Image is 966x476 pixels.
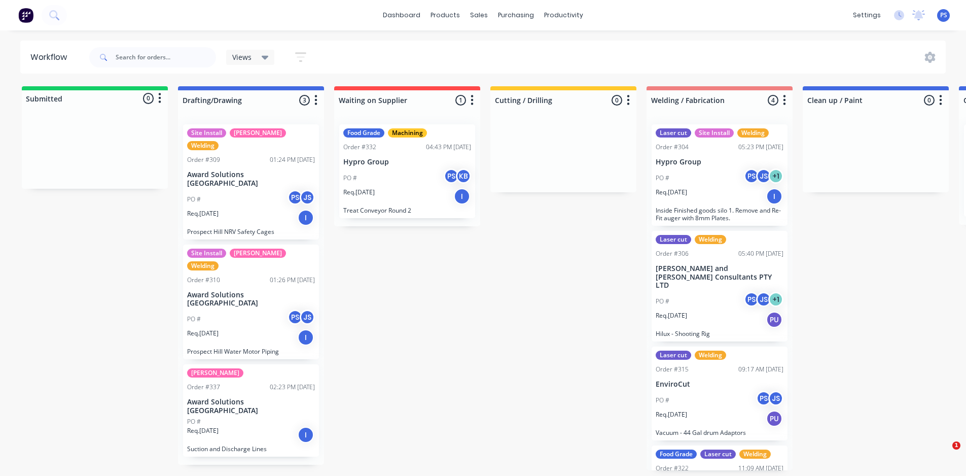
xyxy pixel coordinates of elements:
input: Search for orders... [116,47,216,67]
div: Order #337 [187,383,220,392]
div: 04:43 PM [DATE] [426,143,471,152]
div: Machining [388,128,427,138]
div: Food GradeMachiningOrder #33204:43 PM [DATE]Hypro GroupPO #PSKBReq.[DATE]ITreat Conveyor Round 2 [339,124,475,218]
p: Req. [DATE] [187,329,219,338]
div: Order #310 [187,276,220,285]
div: PS [744,292,759,307]
div: products [425,8,465,23]
div: Order #322 [656,464,689,473]
div: I [766,188,782,205]
div: Site Install [187,249,226,258]
div: PS [288,310,303,325]
div: PS [744,168,759,184]
p: Req. [DATE] [343,188,375,197]
p: EnviroCut [656,380,783,389]
p: Req. [DATE] [656,410,687,419]
p: PO # [187,195,201,204]
div: Order #309 [187,155,220,164]
p: Hilux - Shooting Rig [656,330,783,337]
p: PO # [656,297,669,306]
div: JS [300,310,315,325]
div: Laser cut [700,450,736,459]
div: Workflow [30,51,72,63]
div: Laser cut [656,351,691,360]
div: I [454,188,470,205]
div: Site Install[PERSON_NAME]WeldingOrder #30901:24 PM [DATE]Award Solutions [GEOGRAPHIC_DATA]PO #PSJ... [183,124,319,240]
p: PO # [187,315,201,324]
p: PO # [656,174,669,183]
div: [PERSON_NAME] [187,368,243,378]
p: Req. [DATE] [187,209,219,218]
div: JS [300,190,315,205]
div: settings [848,8,886,23]
p: Hypro Group [343,158,471,166]
div: 01:26 PM [DATE] [270,276,315,285]
div: KB [456,168,471,184]
div: PU [766,312,782,328]
p: Prospect Hill NRV Safety Cages [187,228,315,235]
iframe: Intercom live chat [932,441,956,466]
div: Food Grade [656,450,697,459]
div: [PERSON_NAME]Order #33702:23 PM [DATE]Award Solutions [GEOGRAPHIC_DATA]PO #Req.[DATE]ISuction and... [183,364,319,457]
div: Welding [695,235,726,244]
div: Laser cut [656,235,691,244]
div: Order #306 [656,249,689,258]
div: Laser cut [656,128,691,138]
div: productivity [539,8,588,23]
div: Welding [187,261,219,270]
p: PO # [656,396,669,405]
div: 05:23 PM [DATE] [738,143,783,152]
div: PU [766,411,782,427]
div: Welding [737,128,769,138]
div: + 1 [768,168,783,184]
div: 11:09 AM [DATE] [738,464,783,473]
p: Vacuum - 44 Gal drum Adaptors [656,429,783,436]
div: Order #332 [343,143,376,152]
p: PO # [187,417,201,426]
div: Laser cutWeldingOrder #30605:40 PM [DATE][PERSON_NAME] and [PERSON_NAME] Consultants PTY LTDPO #P... [652,231,788,342]
div: Site Install[PERSON_NAME]WeldingOrder #31001:26 PM [DATE]Award Solutions [GEOGRAPHIC_DATA]PO #PSJ... [183,245,319,360]
div: Welding [739,450,771,459]
div: Laser cutSite InstallWeldingOrder #30405:23 PM [DATE]Hypro GroupPO #PSJS+1Req.[DATE]IInside Finis... [652,124,788,226]
a: dashboard [378,8,425,23]
div: Site Install [695,128,734,138]
p: Award Solutions [GEOGRAPHIC_DATA] [187,398,315,415]
div: sales [465,8,493,23]
p: [PERSON_NAME] and [PERSON_NAME] Consultants PTY LTD [656,264,783,290]
div: PS [444,168,459,184]
div: Order #315 [656,365,689,374]
span: PS [940,11,947,20]
span: Views [232,52,252,62]
div: JS [756,168,771,184]
div: [PERSON_NAME] [230,128,286,138]
div: JS [768,391,783,406]
p: Treat Conveyor Round 2 [343,207,471,214]
p: PO # [343,174,357,183]
div: Welding [187,141,219,150]
p: Inside Finished goods silo 1. Remove and Re-Fit auger with 8mm Plates. [656,207,783,222]
p: Req. [DATE] [656,188,687,197]
p: Award Solutions [GEOGRAPHIC_DATA] [187,291,315,308]
div: 02:23 PM [DATE] [270,383,315,392]
p: Suction and Discharge Lines [187,445,315,453]
div: Order #304 [656,143,689,152]
div: PS [756,391,771,406]
p: Award Solutions [GEOGRAPHIC_DATA] [187,171,315,188]
div: Welding [695,351,726,360]
div: I [298,329,314,346]
p: Req. [DATE] [187,426,219,435]
p: Prospect Hill Water Motor Piping [187,348,315,355]
div: 05:40 PM [DATE] [738,249,783,258]
div: Food Grade [343,128,384,138]
div: 01:24 PM [DATE] [270,155,315,164]
span: 1 [952,441,960,450]
p: Req. [DATE] [656,311,687,320]
div: I [298,210,314,226]
div: + 1 [768,292,783,307]
div: purchasing [493,8,539,23]
div: 09:17 AM [DATE] [738,365,783,374]
div: JS [756,292,771,307]
img: Factory [18,8,33,23]
div: Site Install [187,128,226,138]
p: Hypro Group [656,158,783,166]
